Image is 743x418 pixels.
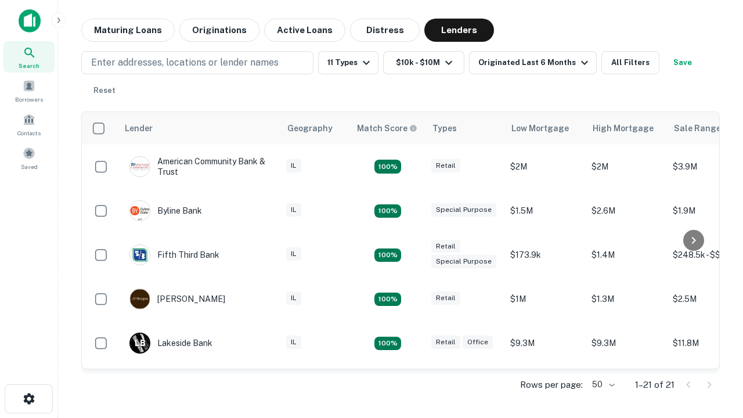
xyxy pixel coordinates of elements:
button: Originated Last 6 Months [469,51,597,74]
div: Originated Last 6 Months [478,56,591,70]
div: Sale Range [674,121,721,135]
div: Lakeside Bank [129,333,212,354]
button: All Filters [601,51,659,74]
div: Office [463,336,493,349]
td: $5.4M [586,365,667,409]
div: [PERSON_NAME] [129,289,225,309]
iframe: Chat Widget [685,325,743,381]
td: $1.5M [504,365,586,409]
a: Search [3,41,55,73]
div: Matching Properties: 2, hasApolloMatch: undefined [374,248,401,262]
td: $1.5M [504,189,586,233]
span: Borrowers [15,95,43,104]
button: $10k - $10M [383,51,464,74]
td: $9.3M [586,321,667,365]
div: Retail [431,240,460,253]
a: Contacts [3,109,55,140]
p: Enter addresses, locations or lender names [91,56,279,70]
img: picture [130,157,150,176]
td: $1.3M [586,277,667,321]
div: 50 [587,376,616,393]
div: Geography [287,121,333,135]
div: Low Mortgage [511,121,569,135]
span: Saved [21,162,38,171]
div: Retail [431,336,460,349]
div: IL [286,247,301,261]
td: $9.3M [504,321,586,365]
img: picture [130,245,150,265]
div: Capitalize uses an advanced AI algorithm to match your search with the best lender. The match sco... [357,122,417,135]
img: picture [130,201,150,221]
div: Types [432,121,457,135]
div: Retail [431,159,460,172]
button: Lenders [424,19,494,42]
p: 1–21 of 21 [635,378,675,392]
div: Matching Properties: 2, hasApolloMatch: undefined [374,293,401,307]
div: IL [286,291,301,305]
div: Special Purpose [431,255,496,268]
div: Fifth Third Bank [129,244,219,265]
th: Capitalize uses an advanced AI algorithm to match your search with the best lender. The match sco... [350,112,425,145]
div: Lender [125,121,153,135]
div: Retail [431,291,460,305]
button: Save your search to get updates of matches that match your search criteria. [664,51,701,74]
button: Distress [350,19,420,42]
th: Lender [118,112,280,145]
div: IL [286,159,301,172]
img: picture [130,289,150,309]
button: Reset [86,79,123,102]
div: Byline Bank [129,200,202,221]
td: $2M [504,145,586,189]
div: Matching Properties: 2, hasApolloMatch: undefined [374,160,401,174]
button: Originations [179,19,259,42]
div: High Mortgage [593,121,654,135]
td: $2.6M [586,189,667,233]
td: $2M [586,145,667,189]
div: IL [286,203,301,217]
th: Geography [280,112,350,145]
td: $1.4M [586,233,667,277]
span: Contacts [17,128,41,138]
button: Maturing Loans [81,19,175,42]
p: Rows per page: [520,378,583,392]
th: High Mortgage [586,112,667,145]
th: Types [425,112,504,145]
th: Low Mortgage [504,112,586,145]
div: Special Purpose [431,203,496,217]
div: IL [286,336,301,349]
div: American Community Bank & Trust [129,156,269,177]
td: $1M [504,277,586,321]
p: L B [135,337,145,349]
button: 11 Types [318,51,378,74]
span: Search [19,61,39,70]
img: capitalize-icon.png [19,9,41,33]
div: Matching Properties: 3, hasApolloMatch: undefined [374,337,401,351]
button: Active Loans [264,19,345,42]
td: $173.9k [504,233,586,277]
div: Matching Properties: 3, hasApolloMatch: undefined [374,204,401,218]
a: Borrowers [3,75,55,106]
a: Saved [3,142,55,174]
h6: Match Score [357,122,415,135]
button: Enter addresses, locations or lender names [81,51,313,74]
